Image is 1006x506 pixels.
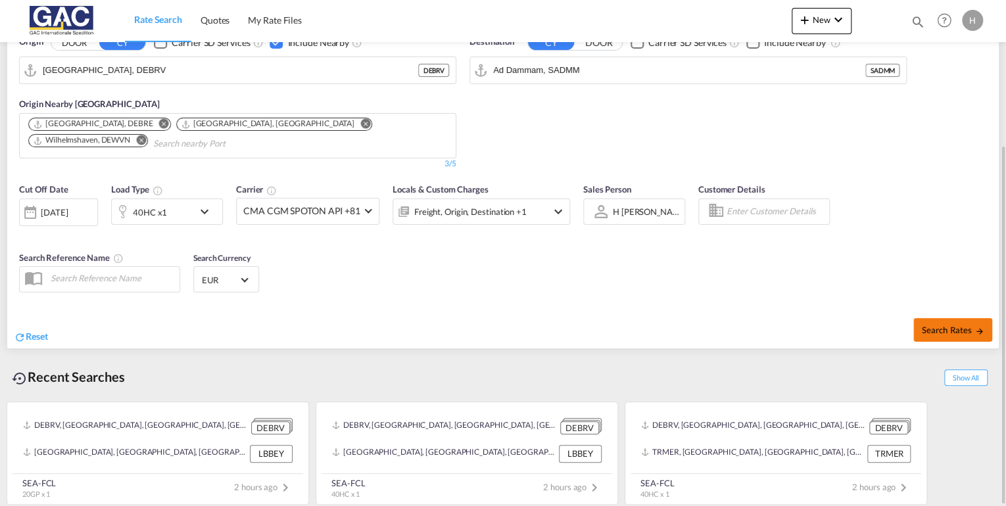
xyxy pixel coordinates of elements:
[248,14,302,26] span: My Rate Files
[852,482,911,492] span: 2 hours ago
[764,36,826,49] div: Include Nearby
[393,198,570,225] div: Freight Origin Destination Factory Stuffingicon-chevron-down
[331,477,365,489] div: SEA-FCL
[869,421,908,435] div: DEBRV
[193,253,251,263] span: Search Currency
[611,202,681,221] md-select: Sales Person: H menze
[12,371,28,386] md-icon: icon-backup-restore
[640,477,674,489] div: SEA-FCL
[22,477,56,489] div: SEA-FCL
[14,330,48,344] div: icon-refreshReset
[19,184,68,195] span: Cut Off Date
[153,133,278,154] input: Chips input.
[792,8,851,34] button: icon-plus 400-fgNewicon-chevron-down
[251,421,290,435] div: DEBRV
[197,204,219,219] md-icon: icon-chevron-down
[331,490,360,498] span: 40HC x 1
[933,9,955,32] span: Help
[128,135,147,148] button: Remove
[33,135,133,146] div: Press delete to remove this chip.
[641,418,866,434] div: DEBRV, Bremerhaven, Germany, Western Europe, Europe
[270,35,349,49] md-checkbox: Checkbox No Ink
[352,118,371,131] button: Remove
[640,490,669,498] span: 40HC x 1
[266,185,277,196] md-icon: The selected Trucker/Carrierwill be displayed in the rate results If the rates are from another f...
[252,37,263,48] md-icon: Unchecked: Search for CY (Container Yard) services for all selected carriers.Checked : Search for...
[493,60,865,80] input: Search by Port
[727,202,825,221] input: Enter Customer Details
[113,253,124,264] md-icon: Your search will be saved by the below given name
[867,445,911,462] div: TRMER
[830,12,846,28] md-icon: icon-chevron-down
[332,445,556,462] div: LBBEY, Beirut, Lebanon, Levante, Middle East
[560,421,599,435] div: DEBRV
[933,9,962,33] div: Help
[414,202,527,221] div: Freight Origin Destination Factory Stuffing
[20,6,108,35] img: 9f305d00dc7b11eeb4548362177db9c3.png
[151,118,170,131] button: Remove
[111,198,223,225] div: 40HC x1icon-chevron-down
[797,12,813,28] md-icon: icon-plus 400-fg
[648,36,727,49] div: Carrier SD Services
[576,35,622,50] button: DOOR
[7,16,999,349] div: Origin DOOR CY Checkbox No InkUnchecked: Search for CY (Container Yard) services for all selected...
[625,402,927,505] recent-search-card: DEBRV, [GEOGRAPHIC_DATA], [GEOGRAPHIC_DATA], [GEOGRAPHIC_DATA], [GEOGRAPHIC_DATA] DEBRVTRMER, [GE...
[33,135,130,146] div: Wilhelmshaven, DEWVN
[22,490,50,498] span: 20GP x 1
[20,57,456,83] md-input-container: Bremerhaven, DEBRV
[962,10,983,31] div: H
[316,402,618,505] recent-search-card: DEBRV, [GEOGRAPHIC_DATA], [GEOGRAPHIC_DATA], [GEOGRAPHIC_DATA], [GEOGRAPHIC_DATA] DEBRV[GEOGRAPHI...
[99,35,145,50] button: CY
[133,203,167,221] div: 40HC x1
[26,114,449,154] md-chips-wrap: Chips container. Use arrow keys to select chips.
[896,480,911,495] md-icon: icon-chevron-right
[111,184,163,195] span: Load Type
[172,36,250,49] div: Carrier SD Services
[23,418,248,434] div: DEBRV, Bremerhaven, Germany, Western Europe, Europe
[583,184,631,195] span: Sales Person
[14,331,26,343] md-icon: icon-refresh
[202,274,239,286] span: EUR
[528,35,574,50] button: CY
[944,369,988,386] span: Show All
[154,35,250,49] md-checkbox: Checkbox No Ink
[19,99,160,109] span: Origin Nearby [GEOGRAPHIC_DATA]
[729,37,740,48] md-icon: Unchecked: Search for CY (Container Yard) services for all selected carriers.Checked : Search for...
[975,327,984,336] md-icon: icon-arrow-right
[250,445,293,462] div: LBBEY
[201,270,252,289] md-select: Select Currency: € EUREuro
[393,184,489,195] span: Locals & Custom Charges
[332,418,557,434] div: DEBRV, Bremerhaven, Germany, Western Europe, Europe
[201,14,229,26] span: Quotes
[181,118,354,129] div: Hamburg, DEHAM
[19,252,124,263] span: Search Reference Name
[865,64,899,77] div: SADMM
[243,204,360,218] span: CMA CGM SPOTON API +81
[911,14,925,34] div: icon-magnify
[44,268,180,288] input: Search Reference Name
[26,331,48,342] span: Reset
[277,480,293,495] md-icon: icon-chevron-right
[19,198,98,226] div: [DATE]
[698,184,765,195] span: Customer Details
[911,14,925,29] md-icon: icon-magnify
[153,185,163,196] md-icon: icon-information-outline
[613,206,688,217] div: H [PERSON_NAME]
[236,184,277,195] span: Carrier
[51,35,97,50] button: DOOR
[41,206,68,218] div: [DATE]
[181,118,357,129] div: Press delete to remove this chip.
[23,445,247,462] div: LBBEY, Beirut, Lebanon, Levante, Middle East
[543,482,602,492] span: 2 hours ago
[287,36,349,49] div: Include Nearby
[641,445,864,462] div: TRMER, Mersin, Türkiye, South West Asia, Asia Pacific
[234,482,293,492] span: 2 hours ago
[7,362,130,392] div: Recent Searches
[631,35,727,49] md-checkbox: Checkbox No Ink
[921,325,984,335] span: Search Rates
[33,118,156,129] div: Press delete to remove this chip.
[7,402,309,505] recent-search-card: DEBRV, [GEOGRAPHIC_DATA], [GEOGRAPHIC_DATA], [GEOGRAPHIC_DATA], [GEOGRAPHIC_DATA] DEBRV[GEOGRAPHI...
[134,14,182,25] span: Rate Search
[470,57,906,83] md-input-container: Ad Dammam, SADMM
[550,204,566,219] md-icon: icon-chevron-down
